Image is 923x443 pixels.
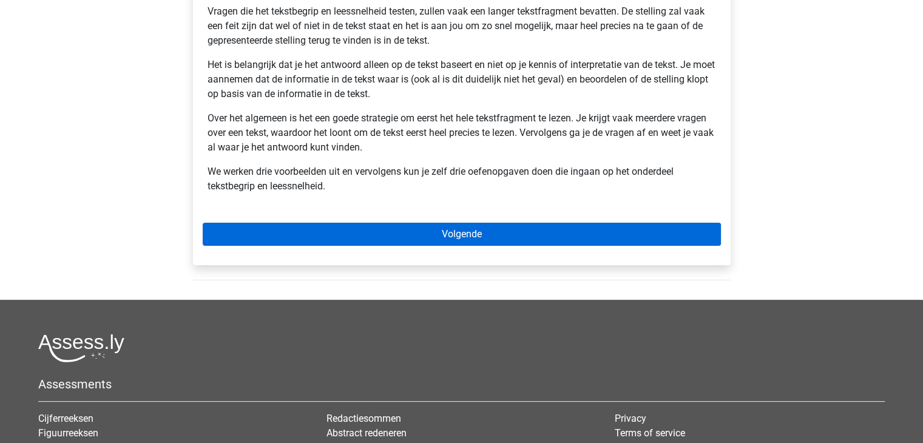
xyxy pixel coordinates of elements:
[38,334,124,362] img: Assessly logo
[38,413,93,424] a: Cijferreeksen
[38,427,98,439] a: Figuurreeksen
[203,223,721,246] a: Volgende
[208,164,716,194] p: We werken drie voorbeelden uit en vervolgens kun je zelf drie oefenopgaven doen die ingaan op het...
[38,377,885,391] h5: Assessments
[615,427,685,439] a: Terms of service
[208,4,716,48] p: Vragen die het tekstbegrip en leessnelheid testen, zullen vaak een langer tekstfragment bevatten....
[615,413,646,424] a: Privacy
[208,58,716,101] p: Het is belangrijk dat je het antwoord alleen op de tekst baseert en niet op je kennis of interpre...
[208,111,716,155] p: Over het algemeen is het een goede strategie om eerst het hele tekstfragment te lezen. Je krijgt ...
[326,427,407,439] a: Abstract redeneren
[326,413,401,424] a: Redactiesommen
